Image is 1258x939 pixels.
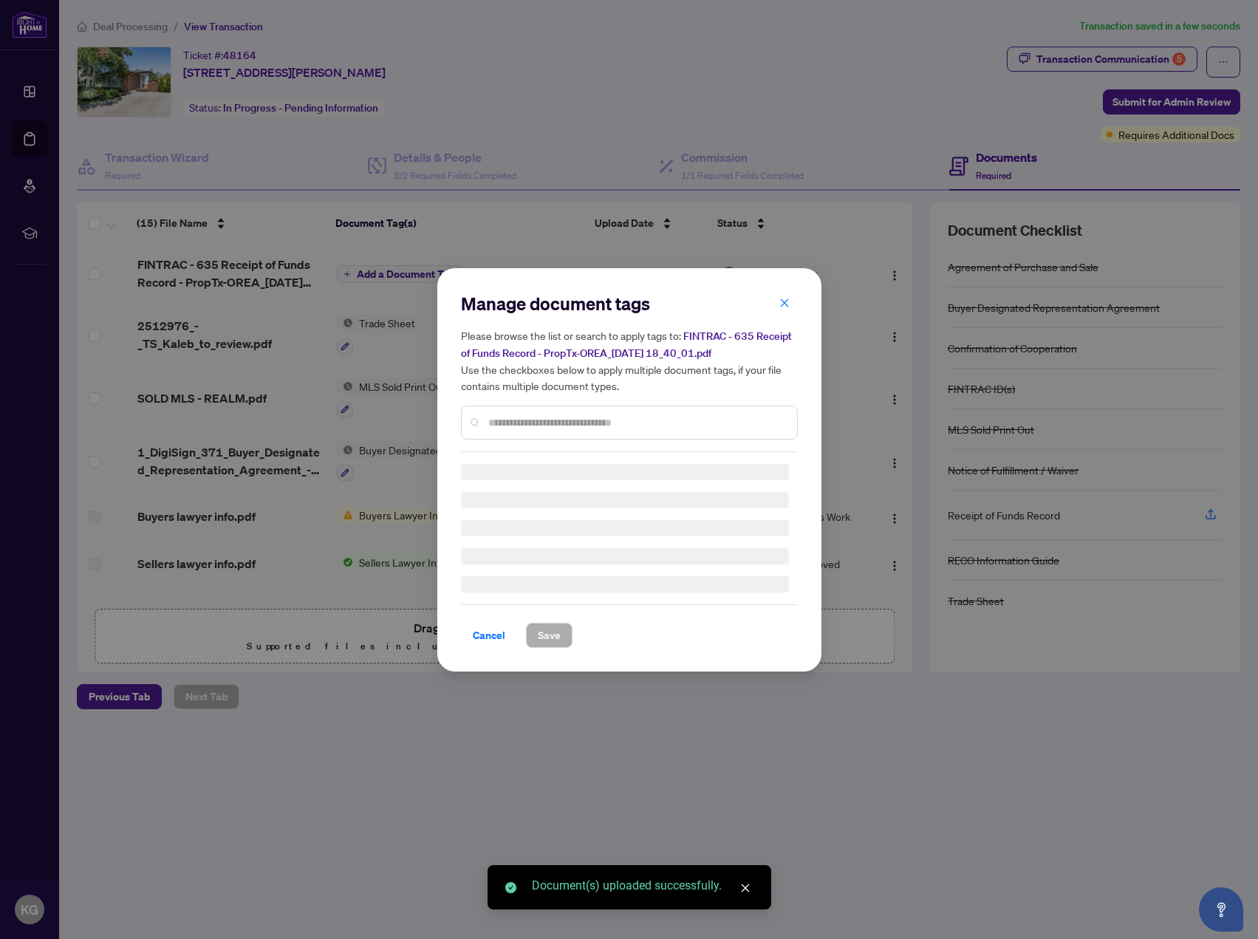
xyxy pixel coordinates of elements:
[526,623,572,648] button: Save
[461,623,517,648] button: Cancel
[473,624,505,647] span: Cancel
[1199,887,1243,932] button: Open asap
[532,877,753,895] div: Document(s) uploaded successfully.
[461,327,798,394] h5: Please browse the list or search to apply tags to: Use the checkboxes below to apply multiple doc...
[740,883,751,893] span: close
[779,297,790,307] span: close
[737,880,753,896] a: Close
[461,329,792,360] span: FINTRAC - 635 Receipt of Funds Record - PropTx-OREA_[DATE] 18_40_01.pdf
[505,882,516,893] span: check-circle
[461,292,798,315] h2: Manage document tags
